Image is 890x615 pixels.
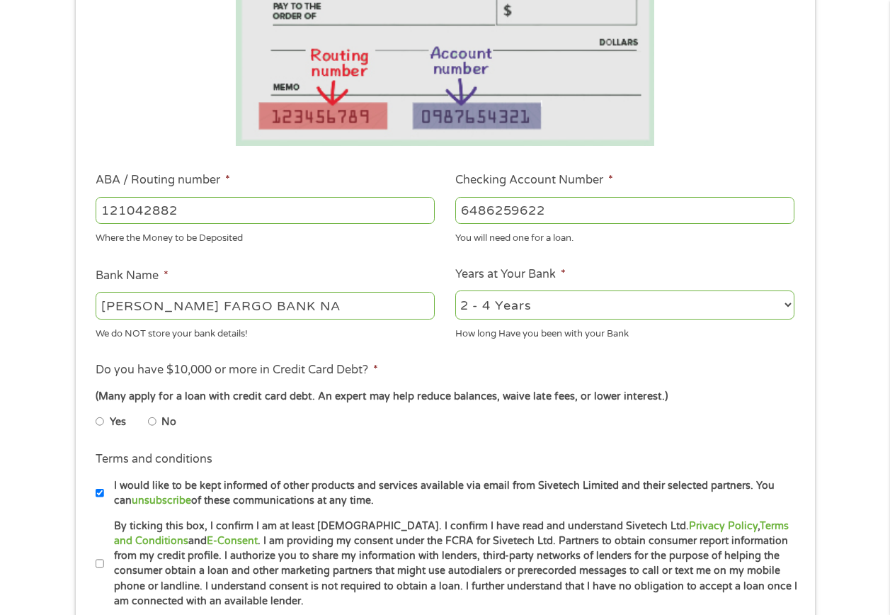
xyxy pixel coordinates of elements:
a: unsubscribe [132,495,191,507]
label: Years at Your Bank [455,267,566,282]
a: Privacy Policy [689,520,758,532]
label: Bank Name [96,269,169,283]
div: We do NOT store your bank details! [96,322,435,341]
div: You will need one for a loan. [455,227,794,246]
input: 263177916 [96,197,435,224]
input: 345634636 [455,197,794,224]
a: E-Consent [207,535,258,547]
div: Where the Money to be Deposited [96,227,435,246]
a: Terms and Conditions [114,520,789,547]
label: Do you have $10,000 or more in Credit Card Debt? [96,363,378,378]
label: ABA / Routing number [96,173,230,188]
div: (Many apply for a loan with credit card debt. An expert may help reduce balances, waive late fees... [96,389,794,405]
label: Yes [110,414,126,430]
label: By ticking this box, I confirm I am at least [DEMOGRAPHIC_DATA]. I confirm I have read and unders... [104,519,799,609]
label: No [161,414,176,430]
div: How long Have you been with your Bank [455,322,794,341]
label: I would like to be kept informed of other products and services available via email from Sivetech... [104,478,799,509]
label: Checking Account Number [455,173,613,188]
label: Terms and conditions [96,452,212,467]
